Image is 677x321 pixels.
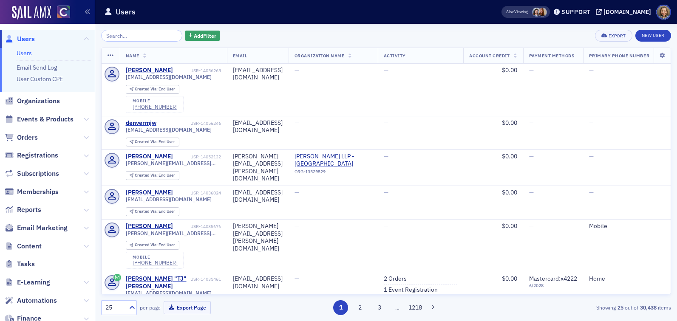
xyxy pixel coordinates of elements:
span: Viewing [506,9,528,15]
div: USR-14035461 [190,276,221,282]
span: Add Filter [194,32,216,39]
span: Events & Products [17,115,74,124]
a: Organizations [5,96,60,106]
button: Export [595,30,632,42]
span: — [295,66,299,74]
div: Created Via: End User [126,207,179,216]
div: Created Via: End User [126,85,179,94]
h1: Users [116,7,136,17]
div: Support [561,8,591,16]
span: — [529,222,534,230]
span: — [384,119,388,127]
span: — [529,189,534,196]
span: E-Learning [17,278,50,287]
span: $0.00 [502,222,517,230]
span: — [589,119,594,127]
span: Organization Name [295,53,345,59]
span: — [384,222,388,230]
label: per page [140,304,161,311]
div: Created Via: End User [126,241,179,250]
a: Orders [5,133,38,142]
div: [EMAIL_ADDRESS][DOMAIN_NAME] [233,67,283,82]
span: Created Via : [135,86,159,92]
div: USR-14036024 [174,190,221,196]
span: — [295,275,299,282]
span: … [391,304,403,311]
a: Registrations [5,151,58,160]
div: [PHONE_NUMBER] [133,104,178,110]
a: [PERSON_NAME] [126,67,173,74]
a: Automations [5,296,57,305]
span: $0.00 [502,152,517,160]
div: Export [609,34,626,38]
div: 25 [105,303,124,312]
a: denvermjw [126,119,156,127]
span: Created Via : [135,139,159,144]
span: Content [17,242,42,251]
div: [EMAIL_ADDRESS][DOMAIN_NAME] [233,275,283,290]
span: — [589,66,594,74]
span: Orders [17,133,38,142]
span: Reports [17,205,41,214]
a: SailAMX [12,6,51,20]
span: Name [126,53,139,59]
span: — [529,119,534,127]
div: mobile [133,255,178,260]
span: $0.00 [502,189,517,196]
span: — [384,189,388,196]
div: Mobile [589,222,650,230]
div: Also [506,9,514,14]
span: [PERSON_NAME][EMAIL_ADDRESS][PERSON_NAME][DOMAIN_NAME] [126,230,221,237]
span: Sheila Duggan [538,8,547,17]
span: [EMAIL_ADDRESS][DOMAIN_NAME] [126,127,212,133]
a: Email Send Log [17,64,57,71]
a: 2 Orders [384,275,407,283]
a: View Homepage [51,6,70,20]
a: [PERSON_NAME] LLP - [GEOGRAPHIC_DATA] [295,153,372,168]
button: [DOMAIN_NAME] [596,9,654,15]
a: New User [635,30,671,42]
button: 1218 [408,300,422,315]
span: Email [233,53,247,59]
div: [PERSON_NAME] [126,153,173,160]
span: — [589,189,594,196]
span: Account Credit [469,53,510,59]
div: USR-14056265 [174,68,221,73]
div: End User [135,140,175,144]
div: Home [589,275,650,283]
span: — [295,222,299,230]
span: — [589,152,594,160]
span: Stacy Svendsen [532,8,541,17]
a: Content [5,242,42,251]
a: Users [5,34,35,44]
button: 1 [333,300,348,315]
a: Events & Products [5,115,74,124]
a: Users [17,49,32,57]
span: — [529,66,534,74]
span: [EMAIL_ADDRESS][DOMAIN_NAME] [126,74,212,80]
span: Memberships [17,187,59,197]
a: Email Marketing [5,223,68,233]
button: AddFilter [185,31,220,41]
a: [PERSON_NAME] "TJ" [PERSON_NAME] [126,275,189,290]
div: [PHONE_NUMBER] [133,259,178,266]
span: [EMAIL_ADDRESS][DOMAIN_NAME] [126,196,212,203]
span: 6 / 2028 [529,283,577,288]
div: End User [135,173,175,178]
div: End User [135,87,175,92]
a: Subscriptions [5,169,59,178]
span: — [384,152,388,160]
div: Created Via: End User [126,171,179,180]
div: [PERSON_NAME] [126,189,173,197]
span: — [529,152,534,160]
span: Created Via : [135,242,159,248]
span: Registrations [17,151,58,160]
a: [PERSON_NAME] [126,222,173,230]
span: $0.00 [502,66,517,74]
div: mobile [133,99,178,104]
span: [EMAIL_ADDRESS][DOMAIN_NAME] [126,290,212,296]
span: [PERSON_NAME][EMAIL_ADDRESS][PERSON_NAME][DOMAIN_NAME] [126,160,221,166]
div: Created Via: End User [126,138,179,146]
